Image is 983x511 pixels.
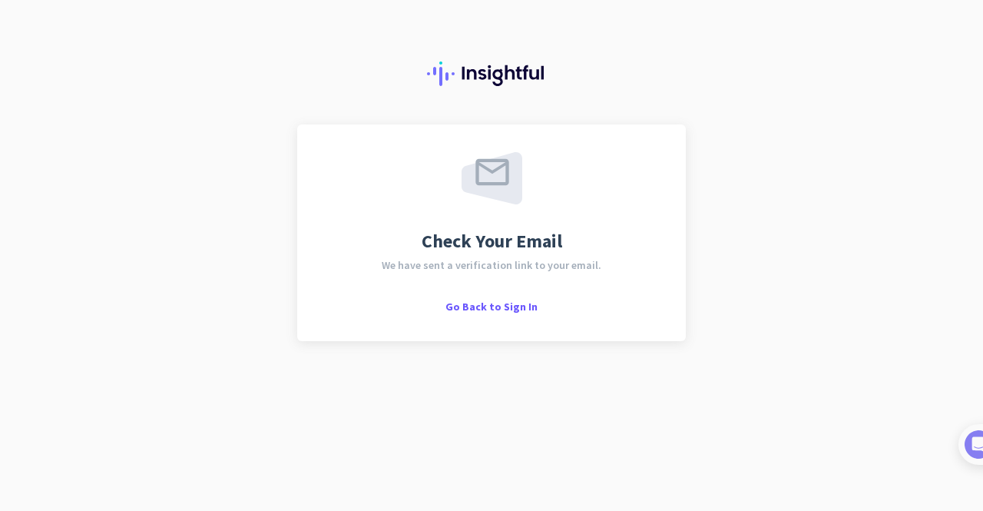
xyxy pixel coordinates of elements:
[427,61,556,86] img: Insightful
[422,232,562,251] span: Check Your Email
[382,260,601,270] span: We have sent a verification link to your email.
[445,300,538,314] span: Go Back to Sign In
[462,152,522,204] img: email-sent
